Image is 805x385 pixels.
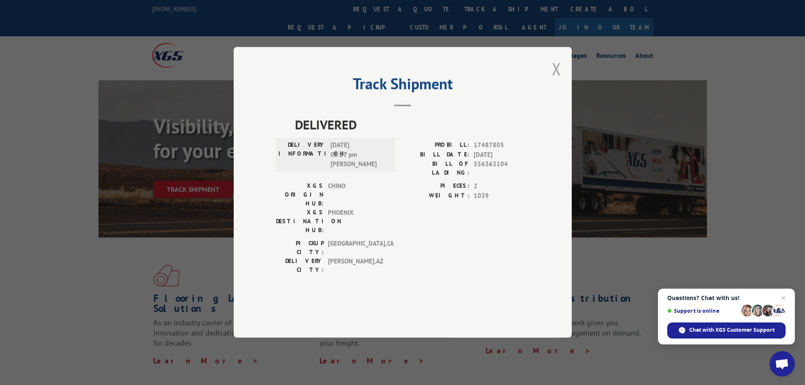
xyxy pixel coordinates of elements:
[278,141,326,169] label: DELIVERY INFORMATION:
[667,322,786,339] div: Chat with XGS Customer Support
[667,308,738,314] span: Support is online
[689,326,775,334] span: Chat with XGS Customer Support
[328,239,385,257] span: [GEOGRAPHIC_DATA] , CA
[474,160,529,177] span: 556363104
[403,150,469,160] label: BILL DATE:
[667,295,786,301] span: Questions? Chat with us!
[328,182,385,208] span: CHINO
[474,150,529,160] span: [DATE]
[403,141,469,150] label: PROBILL:
[276,239,324,257] label: PICKUP CITY:
[474,191,529,201] span: 1039
[276,257,324,275] label: DELIVERY CITY:
[328,208,385,235] span: PHOENIX
[276,78,529,94] h2: Track Shipment
[778,293,789,303] span: Close chat
[276,182,324,208] label: XGS ORIGIN HUB:
[403,182,469,191] label: PIECES:
[403,191,469,201] label: WEIGHT:
[328,257,385,275] span: [PERSON_NAME] , AZ
[474,141,529,150] span: 17487805
[276,208,324,235] label: XGS DESTINATION HUB:
[474,182,529,191] span: 2
[295,115,529,134] span: DELIVERED
[403,160,469,177] label: BILL OF LADING:
[330,141,387,169] span: [DATE] 05:57 pm [PERSON_NAME]
[552,57,561,80] button: Close modal
[770,351,795,377] div: Open chat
